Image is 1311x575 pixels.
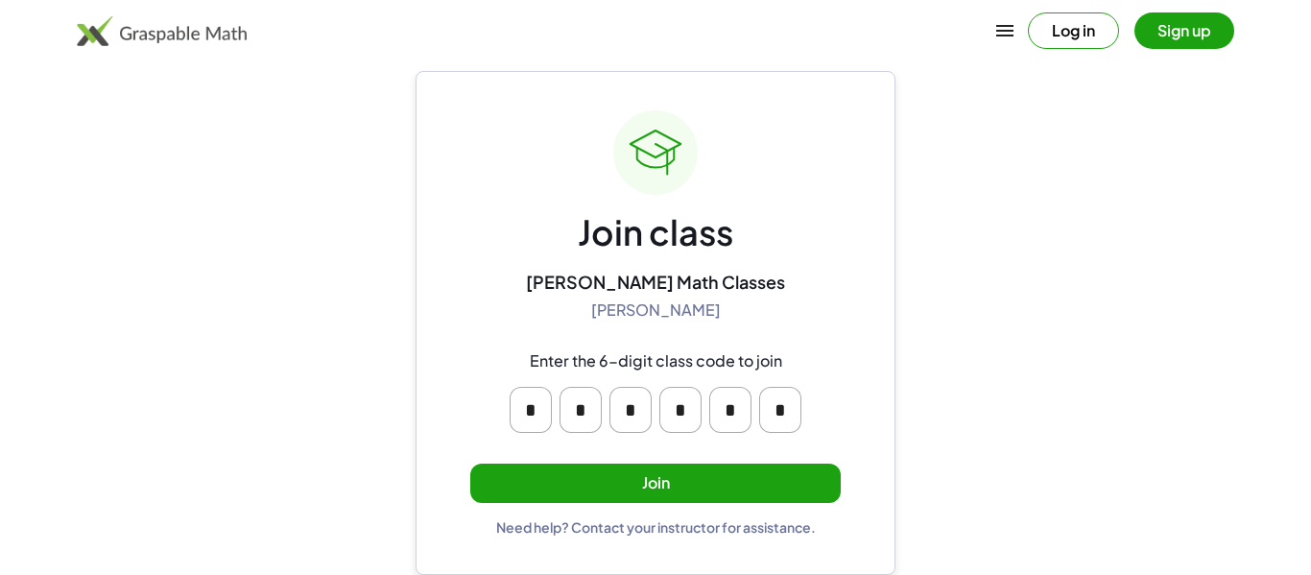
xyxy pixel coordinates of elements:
input: Please enter OTP character 5 [709,387,751,433]
input: Please enter OTP character 1 [510,387,552,433]
div: Enter the 6-digit class code to join [530,351,782,371]
div: [PERSON_NAME] [591,300,721,321]
input: Please enter OTP character 2 [560,387,602,433]
input: Please enter OTP character 4 [659,387,702,433]
div: [PERSON_NAME] Math Classes [526,271,785,293]
div: Need help? Contact your instructor for assistance. [496,518,816,536]
button: Sign up [1134,12,1234,49]
button: Join [470,464,841,503]
div: Join class [578,210,733,255]
input: Please enter OTP character 3 [609,387,652,433]
button: Log in [1028,12,1119,49]
input: Please enter OTP character 6 [759,387,801,433]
